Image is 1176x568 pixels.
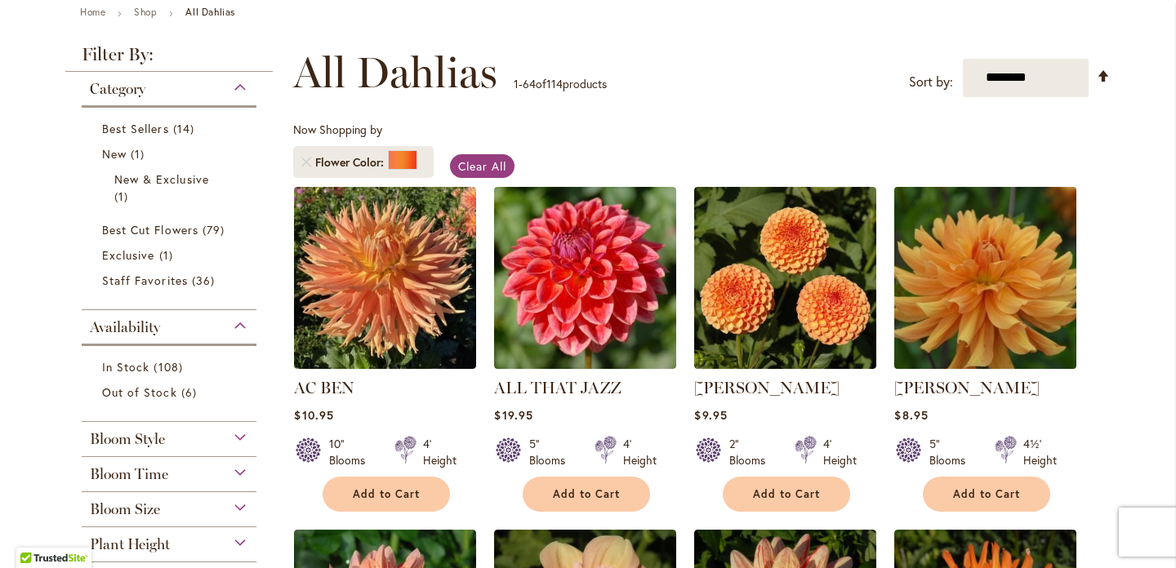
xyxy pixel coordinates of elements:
span: Out of Stock [102,384,177,400]
button: Add to Cart [523,477,650,512]
div: 5" Blooms [929,436,975,468]
span: Staff Favorites [102,273,188,288]
a: Exclusive [102,246,240,264]
a: Staff Favorites [102,272,240,289]
div: 4' Height [423,436,457,468]
a: ANDREW CHARLES [894,357,1076,372]
button: Add to Cart [923,477,1050,512]
span: Bloom Size [90,500,160,518]
a: Best Cut Flowers [102,221,240,238]
span: Now Shopping by [293,122,382,137]
img: ANDREW CHARLES [890,182,1081,373]
div: 4' Height [623,436,657,468]
span: 114 [546,76,563,91]
span: $9.95 [694,407,727,423]
p: - of products [514,71,607,97]
span: Add to Cart [953,487,1020,501]
span: Availability [90,318,160,336]
span: $19.95 [494,407,532,423]
a: AMBER QUEEN [694,357,876,372]
strong: Filter By: [65,46,273,72]
span: 79 [203,221,229,238]
a: [PERSON_NAME] [694,378,840,397]
div: 4½' Height [1023,436,1057,468]
img: AC BEN [294,187,476,369]
a: [PERSON_NAME] [894,378,1040,397]
a: New &amp; Exclusive [114,171,228,205]
a: Out of Stock 6 [102,384,240,401]
a: AC BEN [294,378,354,397]
button: Add to Cart [723,477,850,512]
span: 1 [114,188,132,205]
a: ALL THAT JAZZ [494,378,621,397]
a: New [102,145,240,162]
span: Add to Cart [353,487,420,501]
a: AC BEN [294,357,476,372]
iframe: Launch Accessibility Center [12,510,58,556]
span: Bloom Time [90,465,168,483]
span: Add to Cart [753,487,820,501]
span: $10.95 [294,407,333,423]
span: New [102,146,127,162]
button: Add to Cart [323,477,450,512]
a: In Stock 108 [102,358,240,375]
span: Best Cut Flowers [102,222,198,237]
span: Bloom Style [90,430,165,448]
a: ALL THAT JAZZ [494,357,676,372]
label: Sort by: [909,67,953,97]
span: All Dahlias [293,48,497,97]
a: Best Sellers [102,120,240,137]
strong: All Dahlias [185,6,235,18]
span: $8.95 [894,407,928,423]
span: 1 [159,246,177,264]
div: 2" Blooms [729,436,775,468]
span: 1 [131,145,149,162]
span: 64 [523,76,536,91]
span: 1 [514,76,519,91]
span: Plant Height [90,535,170,553]
span: In Stock [102,359,149,375]
a: Home [80,6,105,18]
span: 108 [154,358,186,375]
span: Exclusive [102,247,154,263]
span: Flower Color [315,154,388,171]
img: ALL THAT JAZZ [494,187,676,369]
div: 10" Blooms [329,436,375,468]
a: Shop [134,6,157,18]
span: Add to Cart [553,487,620,501]
img: AMBER QUEEN [694,187,876,369]
a: Remove Flower Color Orange/Peach [301,158,311,167]
span: 36 [192,272,219,289]
span: Best Sellers [102,121,169,136]
span: New & Exclusive [114,171,209,187]
span: 6 [181,384,201,401]
div: 4' Height [823,436,857,468]
span: 14 [173,120,198,137]
span: Category [90,80,145,98]
span: Clear All [458,158,506,174]
div: 5" Blooms [529,436,575,468]
a: Clear All [450,154,514,178]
